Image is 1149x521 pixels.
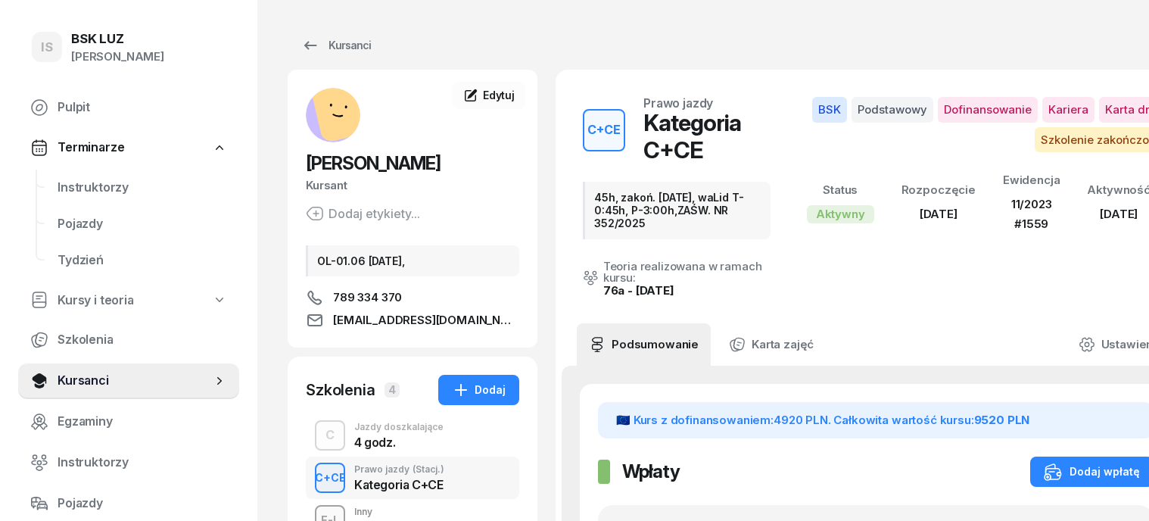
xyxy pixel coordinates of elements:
div: Dodaj [452,381,506,399]
span: Kariera [1042,97,1095,123]
a: Egzaminy [18,404,239,440]
span: 11/2023 #1559 [1011,197,1052,231]
div: Inny [354,507,458,516]
span: Instruktorzy [58,178,227,198]
span: Tydzień [58,251,227,270]
div: BSK LUZ [71,33,164,45]
div: C [319,423,341,448]
a: Podsumowanie [577,323,711,366]
a: Pojazdy [45,206,239,242]
span: Instruktorzy [58,453,227,473]
div: Prawo jazdy [643,97,713,109]
a: Instruktorzy [45,170,239,206]
div: Teoria realizowana w ramach kursu: [603,260,771,283]
span: Pojazdy [58,494,227,513]
a: [EMAIL_ADDRESS][DOMAIN_NAME] [306,311,519,329]
span: 4 [385,382,400,398]
div: Jazdy doszkalające [354,423,444,432]
button: C+CEPrawo jazdy(Stacj.)Kategoria C+CE [306,457,519,499]
div: Kategoria C+CE [354,479,444,491]
div: Ewidencja [1003,170,1060,190]
div: Kursanci [301,36,371,55]
a: Terminarze [18,130,239,165]
div: C+CE [581,117,627,143]
a: Kursy i teoria [18,283,239,318]
button: Dodaj [438,375,519,405]
button: C+CE [583,109,625,151]
span: 4920 PLN [774,413,828,427]
button: C+CE [315,463,345,493]
div: Kursant [306,176,519,195]
div: OL-01.06 [DATE], [306,245,519,276]
a: Karta zajęć [717,323,826,366]
a: 76a - [DATE] [603,283,674,298]
span: Edytuj [483,89,515,101]
span: 9520 PLN [974,413,1030,427]
h2: Wpłaty [622,460,680,484]
span: [EMAIL_ADDRESS][DOMAIN_NAME] [333,311,519,329]
button: Dodaj etykiety... [306,204,420,223]
span: [DATE] [920,207,957,221]
a: Tydzień [45,242,239,279]
a: Kursanci [288,30,385,61]
div: C+CE [309,468,352,487]
a: Instruktorzy [18,445,239,481]
div: [PERSON_NAME] [71,47,164,67]
span: Kursanci [58,371,212,391]
span: Pulpit [58,98,227,117]
div: Dodaj wpłatę [1044,463,1140,481]
span: 🇪🇺 Kurs z dofinansowaniem: . Całkowita wartość kursu: [616,413,1029,427]
span: Dofinansowanie [938,97,1038,123]
span: [PERSON_NAME] [306,152,441,174]
span: Kursy i teoria [58,291,134,310]
div: Kategoria C+CE [643,109,771,164]
span: Egzaminy [58,412,227,432]
div: Prawo jazdy [354,465,444,474]
a: Kursanci [18,363,239,399]
button: CJazdy doszkalające4 godz. [306,414,519,457]
div: 45h, zakoń. [DATE], waLid T-0:45h, P-3:00h,ZAŚW. NR 352/2025 [583,182,771,239]
a: Edytuj [453,82,525,109]
span: BSK [812,97,847,123]
div: Aktywny [807,205,874,223]
div: Rozpoczęcie [901,180,976,200]
button: C [315,420,345,451]
span: Podstawowy [852,97,933,123]
span: Szkolenia [58,330,227,350]
span: Terminarze [58,138,124,158]
div: Szkolenia [306,379,375,401]
span: IS [41,41,53,54]
a: Szkolenia [18,322,239,358]
a: 789 334 370 [306,289,519,307]
span: (Stacj.) [413,465,444,474]
div: 4 godz. [354,436,444,448]
span: Pojazdy [58,214,227,234]
span: 789 334 370 [333,289,402,307]
div: Status [807,180,874,200]
a: Pulpit [18,89,239,126]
